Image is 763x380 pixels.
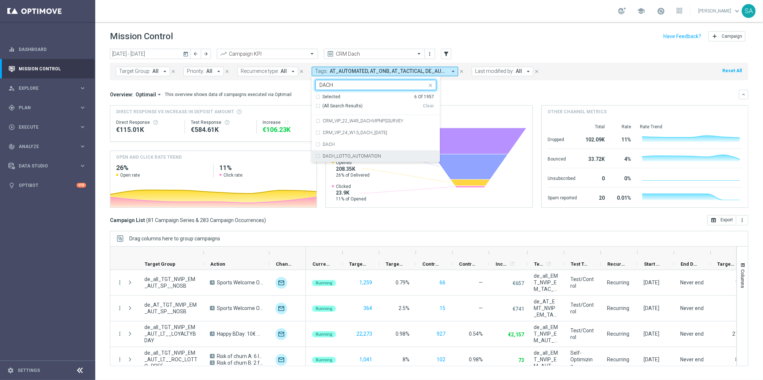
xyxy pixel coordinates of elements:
[116,125,179,134] div: €115,013
[312,356,336,363] colored-tag: Running
[316,306,332,311] span: Running
[110,91,133,98] h3: Overview:
[336,172,370,178] span: 26% of Delivered
[165,91,292,98] div: This overview shows data of campaigns executed via Optimail
[534,273,558,292] span: de_all_EMT_NVIP_EM_TAC_SP__SB_WELCOMEOFFER_241021
[136,91,156,98] span: Optimail
[8,66,86,72] button: Mission Control
[8,105,86,111] button: gps_fixed Plan keyboard_arrow_right
[534,324,558,344] span: de_all_EMT_NVIP_EM_AUT_LT__BDAY_2410
[439,304,446,313] button: 15
[712,33,718,39] i: add
[607,261,625,267] span: Recurrence
[680,356,704,363] div: Never end
[475,68,514,74] span: Last modified by:
[184,67,224,76] button: Priority: All arrow_drop_down
[170,67,177,75] button: close
[19,106,79,110] span: Plan
[614,133,631,145] div: 11%
[275,277,287,289] div: Optimail
[210,261,225,267] span: Action
[8,176,86,195] div: Optibot
[349,261,367,267] span: Targeted Customers
[201,49,211,59] button: arrow_forward
[116,154,182,161] h4: OPEN AND CLICK RATE TREND
[316,332,332,337] span: Running
[275,328,287,340] img: Optimail
[570,302,595,315] div: Test/Control
[116,305,123,311] button: more_vert
[215,68,222,75] i: arrow_drop_down
[681,261,698,267] span: End Date
[469,357,483,362] span: 0.98%
[735,280,741,285] span: 10
[8,163,79,169] div: Data Studio
[607,279,629,286] div: Recurring
[459,261,477,267] span: Control Response Rate
[570,327,595,340] div: Test/Control
[735,357,741,362] span: 83
[8,104,15,111] i: gps_fixed
[534,261,545,267] span: Templates
[275,354,287,366] img: Optimail
[116,356,123,363] i: more_vert
[120,172,140,178] span: Open rate
[614,191,631,203] div: 0.01%
[439,278,446,287] button: 66
[548,152,577,164] div: Bounced
[276,261,293,267] span: Channel
[533,67,540,75] button: close
[570,350,595,369] div: Self-Optimizing
[263,119,311,125] div: Increase
[323,154,381,158] label: DACH_LOTTO_AUTOMATION
[148,217,264,224] span: 81 Campaign Series & 283 Campaign Occurrences
[79,162,86,169] i: keyboard_arrow_right
[19,86,79,91] span: Explore
[479,280,483,285] span: —
[116,67,170,76] button: Target Group: All arrow_drop_down
[516,68,522,74] span: All
[548,172,577,184] div: Unsubscribed
[323,119,403,123] label: CRM_VIP_22_W49_DACHVIPNPSSURVEY
[210,332,215,336] span: A
[479,305,483,311] span: —
[264,217,266,224] span: )
[8,124,79,130] div: Execute
[315,150,436,162] div: DACH_LOTTO_AUTOMATION
[225,69,230,74] i: close
[496,261,508,267] span: Increase
[144,324,197,344] span: de_all_TGT_NVIP_EM_AUT_LT__LOYALTYBDAY
[644,356,659,363] div: 07 Nov 2024, Thursday
[733,7,741,15] span: keyboard_arrow_down
[312,94,440,162] ng-dropdown-panel: Options list
[8,59,86,78] div: Mission Control
[336,189,366,196] span: 23.9K
[742,4,756,18] div: SA
[680,305,704,311] div: Never end
[322,94,340,100] div: Selected
[210,306,215,310] span: A
[110,49,190,59] input: Select date range
[144,302,197,315] span: de_AT_TGT_NVIP_EM_AUT_SP__NOSB
[217,49,318,59] ng-select: Campaign KPI
[640,124,742,130] div: Rate Trend
[116,279,123,286] button: more_vert
[315,68,328,74] span: Tags:
[359,355,373,364] button: 1,041
[116,331,123,337] button: more_vert
[219,163,311,172] h2: 11%
[315,139,436,150] div: DACH
[644,279,659,286] div: 21 Oct 2024, Monday
[8,124,15,130] i: play_circle_outline
[190,49,201,59] button: arrow_back
[469,331,483,337] span: 0.54%
[322,103,363,109] span: (All Search Results)
[284,119,289,125] button: refresh
[396,280,410,285] span: 0.79%
[316,358,332,362] span: Running
[19,164,79,168] span: Data Studio
[614,172,631,184] div: 0%
[8,124,86,130] button: play_circle_outline Execute keyboard_arrow_right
